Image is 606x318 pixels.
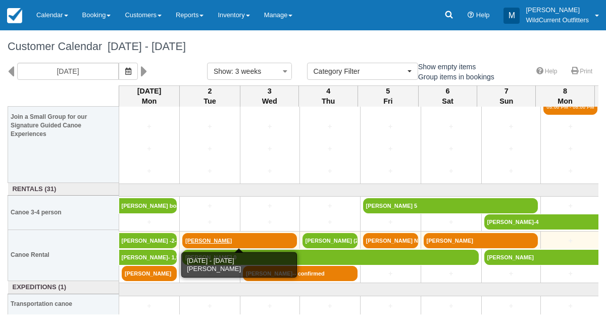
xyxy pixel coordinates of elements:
[122,266,177,281] a: [PERSON_NAME]
[418,85,477,107] th: 6 Sat
[119,250,177,265] a: [PERSON_NAME]- 1,5
[363,217,418,228] a: +
[240,85,299,107] th: 3 Wed
[424,121,479,132] a: +
[358,85,418,107] th: 5 Fri
[363,198,538,213] a: [PERSON_NAME] 5
[299,85,358,107] th: 4 Thu
[302,144,358,154] a: +
[302,233,358,248] a: [PERSON_NAME] (2)
[314,66,405,76] span: Category Filter
[526,5,589,15] p: [PERSON_NAME]
[214,67,231,75] span: Show
[526,15,589,25] p: WildCurrent Outfitters
[243,121,297,132] a: +
[243,144,297,154] a: +
[530,64,564,79] a: Help
[182,233,297,248] a: [PERSON_NAME]
[243,166,297,176] a: +
[503,8,520,24] div: M
[182,217,237,228] a: +
[119,85,180,107] th: [DATE] Mon
[424,233,538,248] a: [PERSON_NAME]
[122,166,177,176] a: +
[119,233,177,248] a: [PERSON_NAME] -2--
[122,144,177,154] a: +
[424,301,479,311] a: +
[11,185,117,194] a: Rentals (31)
[182,166,237,176] a: +
[543,144,597,154] a: +
[565,64,598,79] a: Print
[484,166,538,176] a: +
[182,121,237,132] a: +
[543,301,597,311] a: +
[302,217,358,228] a: +
[424,217,479,228] a: +
[363,166,418,176] a: +
[243,217,297,228] a: +
[484,301,538,311] a: +
[182,301,237,311] a: +
[302,201,358,211] a: +
[484,144,538,154] a: +
[543,121,597,132] a: +
[363,121,418,132] a: +
[543,236,597,246] a: +
[122,121,177,132] a: +
[543,166,597,176] a: +
[543,201,597,211] a: +
[536,85,594,107] th: 8 Mon
[363,233,418,248] a: [PERSON_NAME] New-confir
[302,301,358,311] a: +
[243,266,358,281] a: [PERSON_NAME]-- confirmed
[424,144,479,154] a: +
[424,166,479,176] a: +
[8,196,119,230] th: Canoe 3-4 person
[207,63,292,80] button: Show: 3 weeks
[302,121,358,132] a: +
[363,144,418,154] a: +
[407,73,502,80] span: Group items in bookings
[484,121,538,132] a: +
[231,67,261,75] span: : 3 weeks
[363,301,418,311] a: +
[180,85,240,107] th: 2 Tue
[182,250,479,265] a: [PERSON_NAME] 0
[182,144,237,154] a: +
[468,12,474,19] i: Help
[407,69,501,84] label: Group items in bookings
[363,268,418,279] a: +
[11,283,117,292] a: Expeditions (1)
[8,40,598,53] h1: Customer Calendar
[546,104,594,110] em: 05:00 PM - 08:00 PM
[243,301,297,311] a: +
[8,69,119,183] th: Join a Small Group for our Signature Guided Canoe Experiences
[484,268,538,279] a: +
[407,63,484,70] span: Show empty items
[182,201,237,211] a: +
[307,63,418,80] button: Category Filter
[424,268,479,279] a: +
[119,198,177,213] a: [PERSON_NAME] boat 5,1
[543,268,597,279] a: +
[182,268,237,279] a: +
[407,59,482,74] label: Show empty items
[122,217,177,228] a: +
[243,201,297,211] a: +
[102,40,186,53] span: [DATE] - [DATE]
[8,294,119,314] th: Transportation canoe
[302,166,358,176] a: +
[122,301,177,311] a: +
[476,11,490,19] span: Help
[8,230,119,281] th: Canoe Rental
[7,8,22,23] img: checkfront-main-nav-mini-logo.png
[477,85,536,107] th: 7 Sun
